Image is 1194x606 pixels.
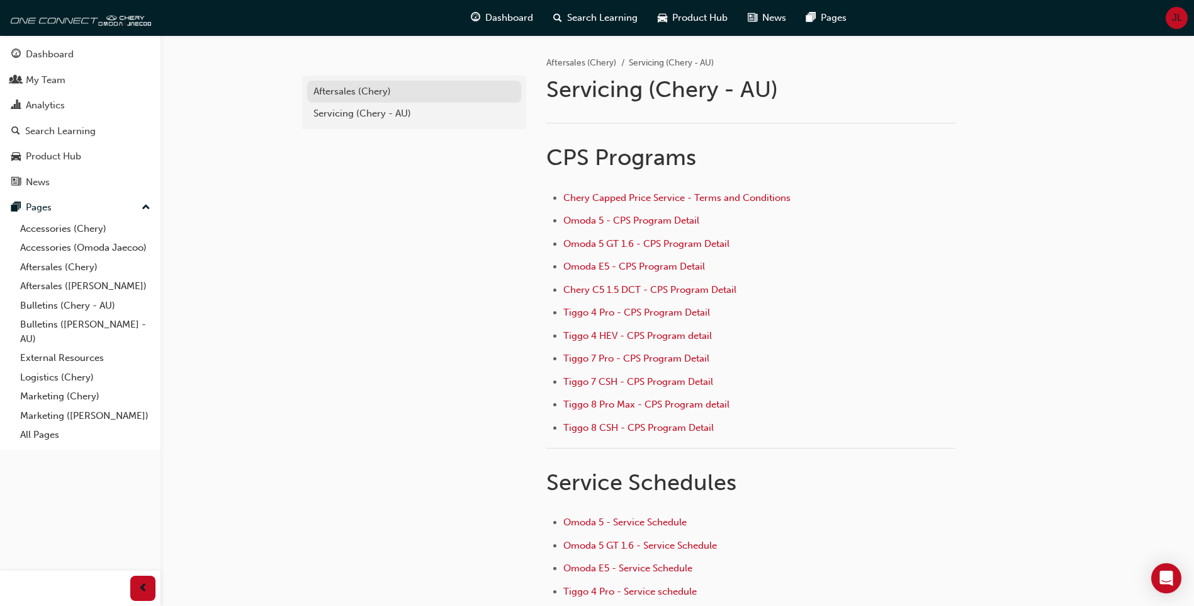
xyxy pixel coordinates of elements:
[307,81,521,103] a: Aftersales (Chery)
[307,103,521,125] a: Servicing (Chery - AU)
[546,57,616,68] a: Aftersales (Chery)
[461,5,543,31] a: guage-iconDashboard
[563,586,697,597] a: Tiggo 4 Pro - Service schedule
[563,330,712,341] a: Tiggo 4 HEV - CPS Program detail
[313,84,515,99] div: Aftersales (Chery)
[563,399,729,410] a: Tiggo 8 Pro Max - CPS Program detail
[5,94,155,117] a: Analytics
[762,11,786,25] span: News
[11,151,21,163] span: car-icon
[563,540,717,551] a: Omoda 5 GT 1.6 - Service Schedule
[563,376,713,387] a: Tiggo 7 CSH - CPS Program Detail
[563,238,729,249] a: Omoda 5 GT 1.6 - CPS Program Detail
[138,581,148,597] span: prev-icon
[15,387,155,406] a: Marketing (Chery)
[11,49,21,60] span: guage-icon
[546,144,696,171] span: CPS Programs
[563,192,791,203] a: Chery Capped Price Service - Terms and Conditions
[11,75,21,86] span: people-icon
[15,406,155,426] a: Marketing ([PERSON_NAME])
[543,5,648,31] a: search-iconSearch Learning
[6,5,151,30] img: oneconnect
[26,98,65,113] div: Analytics
[796,5,857,31] a: pages-iconPages
[15,258,155,277] a: Aftersales (Chery)
[563,353,709,364] a: Tiggo 7 Pro - CPS Program Detail
[629,56,714,71] li: Servicing (Chery - AU)
[563,563,692,574] a: Omoda E5 - Service Schedule
[26,73,65,88] div: My Team
[26,149,81,164] div: Product Hub
[658,10,667,26] span: car-icon
[1166,7,1188,29] button: JL
[5,43,155,66] a: Dashboard
[748,10,757,26] span: news-icon
[471,10,480,26] span: guage-icon
[11,126,20,137] span: search-icon
[11,202,21,214] span: pages-icon
[15,296,155,316] a: Bulletins (Chery - AU)
[806,10,816,26] span: pages-icon
[11,100,21,111] span: chart-icon
[15,315,155,348] a: Bulletins ([PERSON_NAME] - AU)
[563,517,687,528] a: Omoda 5 - Service Schedule
[5,196,155,219] button: Pages
[563,284,736,295] a: Chery C5 1.5 DCT - CPS Program Detail
[142,200,150,216] span: up-icon
[5,120,155,143] a: Search Learning
[15,238,155,258] a: Accessories (Omoda Jaecoo)
[26,47,74,62] div: Dashboard
[553,10,562,26] span: search-icon
[5,40,155,196] button: DashboardMy TeamAnalyticsSearch LearningProduct HubNews
[563,422,714,433] a: Tiggo 8 CSH - CPS Program Detail
[5,69,155,92] a: My Team
[26,175,50,190] div: News
[546,76,959,103] h1: Servicing (Chery - AU)
[15,348,155,368] a: External Resources
[15,219,155,239] a: Accessories (Chery)
[15,277,155,296] a: Aftersales ([PERSON_NAME])
[1172,11,1182,25] span: JL
[15,425,155,445] a: All Pages
[26,200,52,215] div: Pages
[5,145,155,168] a: Product Hub
[5,171,155,194] a: News
[821,11,847,25] span: Pages
[15,368,155,387] a: Logistics (Chery)
[563,215,699,226] a: Omoda 5 - CPS Program Detail
[563,307,710,318] a: Tiggo 4 Pro - CPS Program Detail
[567,11,638,25] span: Search Learning
[485,11,533,25] span: Dashboard
[313,106,515,121] div: Servicing (Chery - AU)
[672,11,728,25] span: Product Hub
[1151,563,1181,593] div: Open Intercom Messenger
[738,5,796,31] a: news-iconNews
[25,124,96,139] div: Search Learning
[11,177,21,188] span: news-icon
[546,469,736,496] span: Service Schedules
[648,5,738,31] a: car-iconProduct Hub
[563,261,705,272] a: Omoda E5 - CPS Program Detail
